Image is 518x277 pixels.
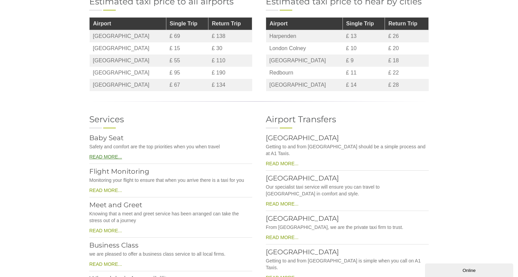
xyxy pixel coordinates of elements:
td: £ 10 [343,42,385,55]
td: £ 26 [385,30,429,43]
a: [GEOGRAPHIC_DATA] [266,134,339,142]
th: Airport [90,18,166,30]
p: we are pleased to offer a business class service to all local firms. [89,249,252,259]
th: Return Trip [385,18,429,30]
a: Flight Monitoring [89,167,149,175]
td: £ 22 [385,67,429,79]
a: READ MORE... [266,235,298,240]
th: Return Trip [208,18,252,30]
td: [GEOGRAPHIC_DATA] [90,55,166,67]
a: READ MORE... [266,161,298,166]
td: £ 67 [166,79,208,91]
td: London Colney [266,42,343,55]
p: Safety and comfort are the top priorities when you when travel [89,142,252,152]
td: £ 14 [343,79,385,91]
td: £ 30 [208,42,252,55]
td: £ 15 [166,42,208,55]
td: £ 138 [208,30,252,43]
td: £ 95 [166,67,208,79]
p: Getting to and from [GEOGRAPHIC_DATA] should be a simple process and at A1 Taxis. [266,142,429,158]
td: Harpenden [266,30,343,43]
p: Knowing that a meet and greet service has been arranged can take the stress out of a journey [89,209,252,226]
iframe: chat widget [425,262,515,277]
a: [GEOGRAPHIC_DATA] [266,248,339,256]
a: READ MORE... [89,188,122,193]
td: £ 69 [166,30,208,43]
td: £ 13 [343,30,385,43]
th: Single Trip [166,18,208,30]
td: £ 134 [208,79,252,91]
p: Monitoring your flight to ensure that when you arrive there is a taxi for you [89,175,252,185]
a: [GEOGRAPHIC_DATA] [266,214,339,222]
th: Airport [266,18,343,30]
p: Our specialist taxi service will ensure you can travel to [GEOGRAPHIC_DATA] in comfort and style. [266,182,429,199]
a: Baby Seat [89,134,124,142]
a: Business Class [89,241,138,249]
a: Meet and Greet [89,201,142,209]
td: £ 110 [208,55,252,67]
td: £ 20 [385,42,429,55]
td: £ 11 [343,67,385,79]
td: £ 18 [385,55,429,67]
h2: Services [89,115,252,124]
td: £ 190 [208,67,252,79]
h2: Airport Transfers [266,115,429,124]
a: READ MORE... [89,261,122,267]
td: [GEOGRAPHIC_DATA] [266,55,343,67]
p: Getting to and from [GEOGRAPHIC_DATA] is simple when you call on A1 Taxis. [266,256,429,273]
a: READ MORE... [266,201,298,207]
td: [GEOGRAPHIC_DATA] [90,67,166,79]
a: READ MORE... [89,228,122,233]
td: £ 28 [385,79,429,91]
th: Single Trip [343,18,385,30]
td: [GEOGRAPHIC_DATA] [266,79,343,91]
td: [GEOGRAPHIC_DATA] [90,79,166,91]
td: £ 55 [166,55,208,67]
td: [GEOGRAPHIC_DATA] [90,42,166,55]
a: READ MORE... [89,154,122,159]
a: [GEOGRAPHIC_DATA] [266,174,339,182]
td: Redbourn [266,67,343,79]
td: [GEOGRAPHIC_DATA] [90,30,166,43]
td: £ 9 [343,55,385,67]
p: From [GEOGRAPHIC_DATA], we are the private taxi firm to trust. [266,222,429,232]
